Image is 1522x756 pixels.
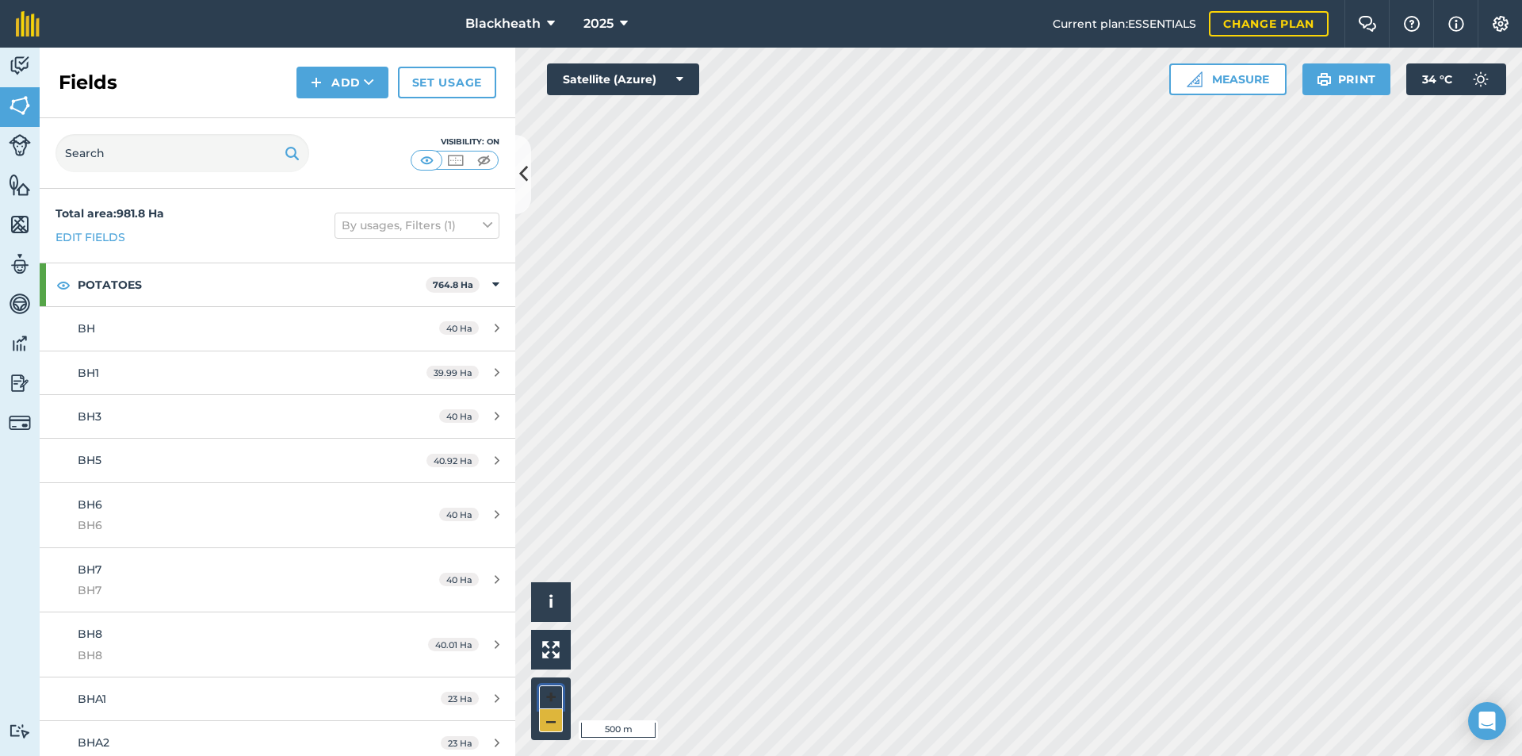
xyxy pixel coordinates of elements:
[55,134,309,172] input: Search
[78,647,376,664] span: BH8
[465,14,541,33] span: Blackheath
[439,573,479,586] span: 40 Ha
[539,685,563,709] button: +
[441,692,479,705] span: 23 Ha
[439,508,479,521] span: 40 Ha
[40,548,515,612] a: BH7BH740 Ha
[398,67,496,98] a: Set usage
[439,409,479,423] span: 40 Ha
[1491,16,1510,32] img: A cog icon
[285,144,300,163] img: svg+xml;base64,PHN2ZyB4bWxucz0iaHR0cDovL3d3dy53My5vcmcvMjAwMC9zdmciIHdpZHRoPSIxOSIgaGVpZ2h0PSIyNC...
[78,497,102,512] span: BH6
[1422,63,1452,95] span: 34 ° C
[1302,63,1391,95] button: Print
[78,409,101,424] span: BH3
[1187,71,1203,87] img: Ruler icon
[56,275,71,294] img: svg+xml;base64,PHN2ZyB4bWxucz0iaHR0cDovL3d3dy53My5vcmcvMjAwMC9zdmciIHdpZHRoPSIxOCIgaGVpZ2h0PSIyNC...
[1053,15,1196,33] span: Current plan : ESSENTIALS
[583,14,614,33] span: 2025
[78,581,376,599] span: BH7
[426,454,479,467] span: 40.92 Ha
[9,54,31,78] img: svg+xml;base64,PD94bWwgdmVyc2lvbj0iMS4wIiBlbmNvZGluZz0idXRmLTgiPz4KPCEtLSBHZW5lcmF0b3I6IEFkb2JlIE...
[40,351,515,394] a: BH139.99 Ha
[1406,63,1506,95] button: 34 °C
[9,173,31,197] img: svg+xml;base64,PHN2ZyB4bWxucz0iaHR0cDovL3d3dy53My5vcmcvMjAwMC9zdmciIHdpZHRoPSI1NiIgaGVpZ2h0PSI2MC...
[311,73,322,92] img: svg+xml;base64,PHN2ZyB4bWxucz0iaHR0cDovL3d3dy53My5vcmcvMjAwMC9zdmciIHdpZHRoPSIxNCIgaGVpZ2h0PSIyNC...
[428,638,479,651] span: 40.01 Ha
[9,371,31,395] img: svg+xml;base64,PD94bWwgdmVyc2lvbj0iMS4wIiBlbmNvZGluZz0idXRmLTgiPz4KPCEtLSBHZW5lcmF0b3I6IEFkb2JlIE...
[40,439,515,482] a: BH540.92 Ha
[539,709,563,732] button: –
[426,366,479,379] span: 39.99 Ha
[78,627,102,641] span: BH8
[1317,70,1332,89] img: svg+xml;base64,PHN2ZyB4bWxucz0iaHR0cDovL3d3dy53My5vcmcvMjAwMC9zdmciIHdpZHRoPSIxOSIgaGVpZ2h0PSIyNC...
[78,692,106,706] span: BHA1
[547,63,699,95] button: Satellite (Azure)
[1448,14,1464,33] img: svg+xml;base64,PHN2ZyB4bWxucz0iaHR0cDovL3d3dy53My5vcmcvMjAwMC9zdmciIHdpZHRoPSIxNyIgaGVpZ2h0PSIxNy...
[40,307,515,350] a: BH40 Ha
[40,612,515,677] a: BH8BH840.01 Ha
[417,152,437,168] img: svg+xml;base64,PHN2ZyB4bWxucz0iaHR0cDovL3d3dy53My5vcmcvMjAwMC9zdmciIHdpZHRoPSI1MCIgaGVpZ2h0PSI0MC...
[1358,16,1377,32] img: Two speech bubbles overlapping with the left bubble in the forefront
[40,263,515,306] div: POTATOES764.8 Ha
[40,395,515,438] a: BH340 Ha
[9,723,31,739] img: svg+xml;base64,PD94bWwgdmVyc2lvbj0iMS4wIiBlbmNvZGluZz0idXRmLTgiPz4KPCEtLSBHZW5lcmF0b3I6IEFkb2JlIE...
[1465,63,1497,95] img: svg+xml;base64,PD94bWwgdmVyc2lvbj0iMS4wIiBlbmNvZGluZz0idXRmLTgiPz4KPCEtLSBHZW5lcmF0b3I6IEFkb2JlIE...
[9,94,31,117] img: svg+xml;base64,PHN2ZyB4bWxucz0iaHR0cDovL3d3dy53My5vcmcvMjAwMC9zdmciIHdpZHRoPSI1NiIgaGVpZ2h0PSI2MC...
[9,292,31,316] img: svg+xml;base64,PD94bWwgdmVyc2lvbj0iMS4wIiBlbmNvZGluZz0idXRmLTgiPz4KPCEtLSBHZW5lcmF0b3I6IEFkb2JlIE...
[542,641,560,658] img: Four arrows, one pointing top left, one top right, one bottom right and the last bottom left
[549,592,553,612] span: i
[78,321,95,336] span: BH
[9,213,31,236] img: svg+xml;base64,PHN2ZyB4bWxucz0iaHR0cDovL3d3dy53My5vcmcvMjAwMC9zdmciIHdpZHRoPSI1NiIgaGVpZ2h0PSI2MC...
[9,332,31,355] img: svg+xml;base64,PD94bWwgdmVyc2lvbj0iMS4wIiBlbmNvZGluZz0idXRmLTgiPz4KPCEtLSBHZW5lcmF0b3I6IEFkb2JlIE...
[446,152,465,168] img: svg+xml;base64,PHN2ZyB4bWxucz0iaHR0cDovL3d3dy53My5vcmcvMjAwMC9zdmciIHdpZHRoPSI1MCIgaGVpZ2h0PSI0MC...
[78,562,101,577] span: BH7
[9,134,31,156] img: svg+xml;base64,PD94bWwgdmVyc2lvbj0iMS4wIiBlbmNvZGluZz0idXRmLTgiPz4KPCEtLSBHZW5lcmF0b3I6IEFkb2JlIE...
[40,677,515,720] a: BHA123 Ha
[78,453,101,467] span: BH5
[1209,11,1329,36] a: Change plan
[474,152,494,168] img: svg+xml;base64,PHN2ZyB4bWxucz0iaHR0cDovL3d3dy53My5vcmcvMjAwMC9zdmciIHdpZHRoPSI1MCIgaGVpZ2h0PSI0MC...
[55,206,164,221] strong: Total area : 981.8 Ha
[531,582,571,622] button: i
[433,279,473,290] strong: 764.8 Ha
[1169,63,1287,95] button: Measure
[9,252,31,276] img: svg+xml;base64,PD94bWwgdmVyc2lvbj0iMS4wIiBlbmNvZGluZz0idXRmLTgiPz4KPCEtLSBHZW5lcmF0b3I6IEFkb2JlIE...
[1468,702,1506,740] div: Open Intercom Messenger
[40,483,515,547] a: BH6BH640 Ha
[55,228,125,246] a: Edit fields
[1402,16,1421,32] img: A question mark icon
[296,67,388,98] button: Add
[411,136,499,148] div: Visibility: On
[16,11,40,36] img: fieldmargin Logo
[9,412,31,434] img: svg+xml;base64,PD94bWwgdmVyc2lvbj0iMS4wIiBlbmNvZGluZz0idXRmLTgiPz4KPCEtLSBHZW5lcmF0b3I6IEFkb2JlIE...
[59,70,117,95] h2: Fields
[78,735,109,750] span: BHA2
[439,321,479,335] span: 40 Ha
[441,736,479,750] span: 23 Ha
[78,263,426,306] strong: POTATOES
[78,516,376,534] span: BH6
[78,366,99,380] span: BH1
[335,213,499,238] button: By usages, Filters (1)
